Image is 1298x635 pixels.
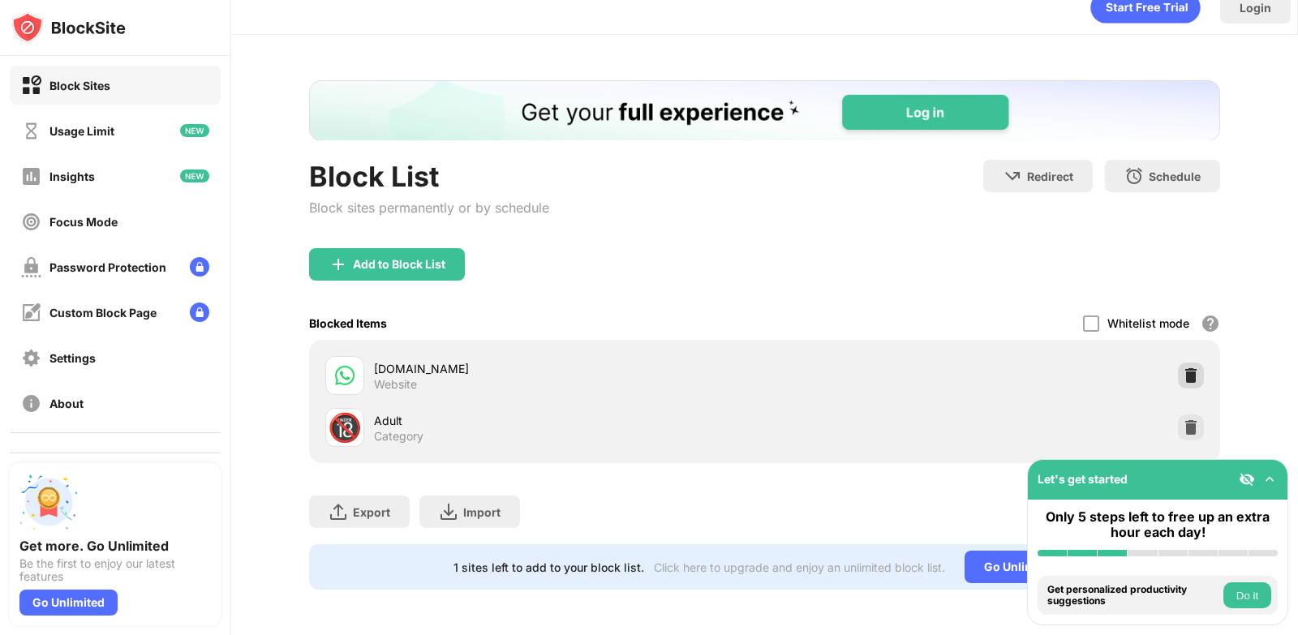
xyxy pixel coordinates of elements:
div: Export [353,505,390,519]
div: Login [1240,1,1271,15]
div: Block sites permanently or by schedule [309,200,549,216]
div: Redirect [1027,169,1073,183]
div: Be the first to enjoy our latest features [19,557,211,583]
div: Get personalized productivity suggestions [1047,584,1219,607]
img: about-off.svg [21,393,41,414]
div: About [49,397,84,410]
div: Add to Block List [353,258,445,271]
img: logo-blocksite.svg [11,11,126,44]
img: customize-block-page-off.svg [21,302,41,323]
div: Get more. Go Unlimited [19,538,211,554]
div: Settings [49,351,96,365]
img: focus-off.svg [21,212,41,232]
div: Whitelist mode [1107,316,1189,330]
iframe: Banner [309,80,1220,140]
div: Website [374,377,417,392]
div: Category [374,429,423,444]
img: block-on.svg [21,75,41,96]
div: Schedule [1149,169,1201,183]
div: Let's get started [1038,472,1128,486]
div: Insights [49,169,95,183]
img: eye-not-visible.svg [1239,471,1255,487]
div: Go Unlimited [965,551,1076,583]
div: [DOMAIN_NAME] [374,360,765,377]
div: Block Sites [49,79,110,92]
div: Block List [309,160,549,193]
div: 🔞 [328,411,362,444]
img: new-icon.svg [180,124,209,137]
img: settings-off.svg [21,348,41,368]
div: Go Unlimited [19,590,118,616]
img: lock-menu.svg [190,302,209,322]
div: Adult [374,412,765,429]
img: time-usage-off.svg [21,121,41,141]
img: insights-off.svg [21,166,41,187]
div: Blocked Items [309,316,387,330]
div: Import [463,505,501,519]
img: lock-menu.svg [190,257,209,277]
img: password-protection-off.svg [21,257,41,277]
img: favicons [335,366,355,385]
div: Click here to upgrade and enjoy an unlimited block list. [654,560,945,574]
div: Custom Block Page [49,306,157,320]
div: Focus Mode [49,215,118,229]
div: Only 5 steps left to free up an extra hour each day! [1038,509,1278,540]
img: push-unlimited.svg [19,473,78,531]
button: Do it [1223,582,1271,608]
img: new-icon.svg [180,169,209,182]
div: Usage Limit [49,124,114,138]
img: omni-setup-toggle.svg [1261,471,1278,487]
div: Password Protection [49,260,166,274]
div: 1 sites left to add to your block list. [453,560,644,574]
